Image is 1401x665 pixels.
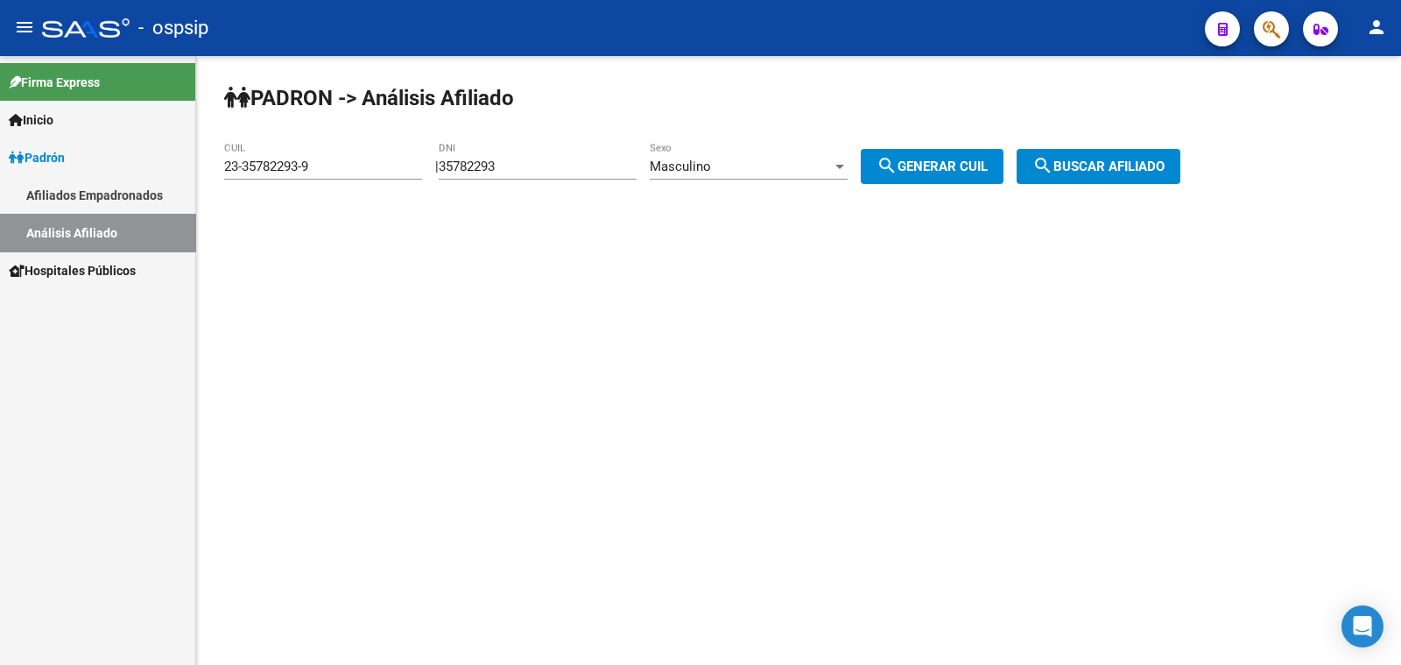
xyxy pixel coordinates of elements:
span: Hospitales Públicos [9,261,136,280]
span: Buscar afiliado [1032,159,1165,174]
mat-icon: menu [14,17,35,38]
span: Masculino [650,159,711,174]
span: Generar CUIL [877,159,988,174]
mat-icon: search [877,155,898,176]
div: Open Intercom Messenger [1341,605,1383,647]
span: - ospsip [138,9,208,47]
span: Firma Express [9,73,100,92]
mat-icon: person [1366,17,1387,38]
mat-icon: search [1032,155,1053,176]
span: Padrón [9,148,65,167]
button: Generar CUIL [861,149,1003,184]
div: | [435,159,1017,174]
span: Inicio [9,110,53,130]
strong: PADRON -> Análisis Afiliado [224,86,514,110]
button: Buscar afiliado [1017,149,1180,184]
